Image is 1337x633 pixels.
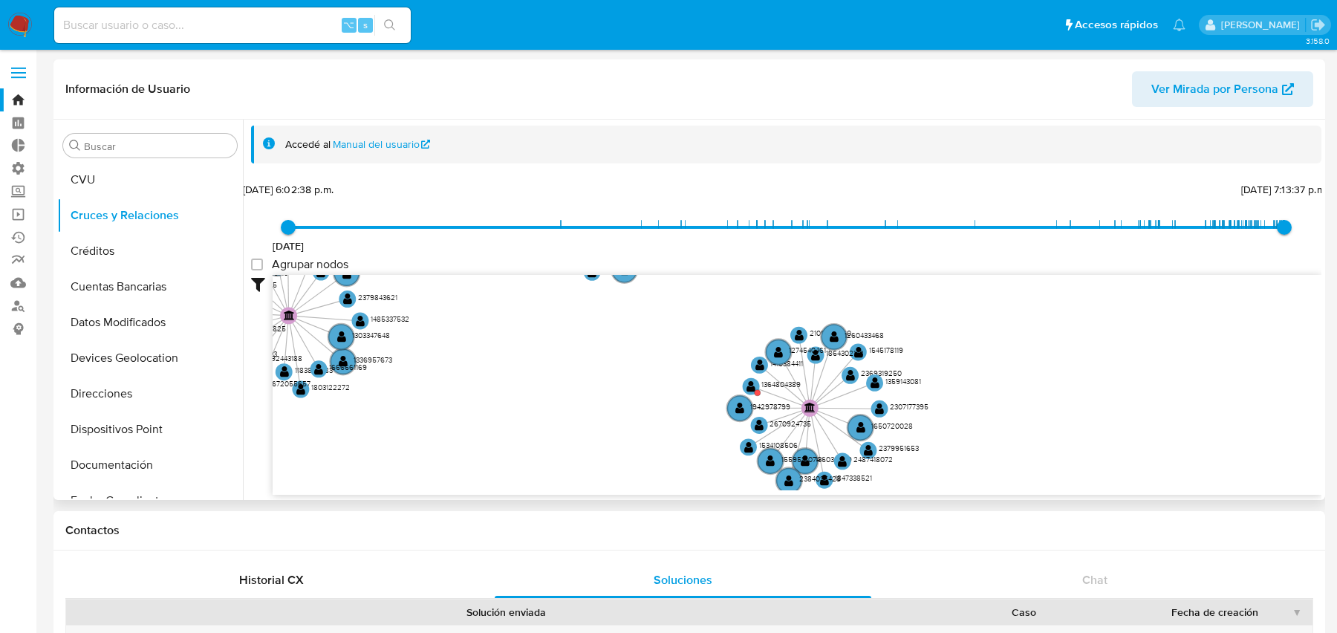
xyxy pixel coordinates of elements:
text: 1359143081 [885,376,921,386]
text: 1666661169 [329,362,367,372]
text:  [356,315,365,327]
span: [DATE] [273,238,305,253]
text: 1788056825 [244,323,286,334]
div: Solución enviada [103,605,910,620]
text:  [854,346,863,358]
text: 1183820783 [295,365,333,375]
text: 2487418072 [853,454,893,464]
button: Documentación [57,447,243,483]
button: Buscar [69,140,81,152]
span: ⌥ [343,18,354,32]
text:  [838,455,847,467]
text: 1847338521 [835,473,872,483]
text: 1141053710 [255,267,288,278]
text:  [755,419,764,431]
text:  [784,475,793,487]
button: Datos Modificados [57,305,243,340]
text:  [871,377,879,389]
span: Accesos rápidos [1075,17,1158,33]
text:  [735,402,744,414]
text:  [342,267,351,279]
text:  [846,369,855,381]
button: Créditos [57,233,243,269]
text:  [744,441,753,453]
a: Manual del usuario [333,137,431,152]
span: Historial CX [239,571,304,588]
button: Ver Mirada por Persona [1132,71,1313,107]
text: 1260433468 [845,330,884,340]
text:  [337,331,346,343]
button: Dispositivos Point [57,412,243,447]
text: 389676168 [602,265,639,276]
text: 2384035428 [799,473,841,484]
text:  [746,380,755,392]
input: Buscar usuario o caso... [54,16,411,35]
span: [DATE] 7:13:37 p.m. [1241,182,1327,197]
text: 1545178119 [869,345,903,355]
text:  [864,444,873,456]
button: Cruces y Relaciones [57,198,243,233]
text: 1534108506 [759,440,798,450]
text:  [284,311,295,320]
span: Accedé al [285,137,331,152]
text: 2379843621 [358,292,397,302]
h1: Información de Usuario [65,82,190,97]
text:  [804,403,816,412]
text: 1239071403 [240,348,277,359]
text:  [811,349,820,361]
span: Chat [1082,571,1107,588]
input: Agrupar nodos [251,259,263,270]
text:  [620,264,629,276]
text: 2369319250 [861,369,902,379]
text: 1559518074 [781,454,821,464]
text: 2670924735 [770,418,811,429]
text: 2324365935 [235,279,277,290]
text:  [755,359,764,371]
button: Cuentas Bancarias [57,269,243,305]
text:  [875,403,884,415]
text:  [279,366,288,378]
text: 1942978799 [750,401,790,412]
text:  [766,455,775,467]
text: 1274540461 [789,345,826,355]
text: 1485337532 [371,314,409,324]
text:  [801,455,810,467]
button: Devices Geolocation [57,340,243,376]
text: 1360333319 [816,454,852,464]
text: 1303347648 [352,330,390,340]
button: search-icon [374,15,405,36]
text: 1650720028 [871,421,913,431]
text:  [339,356,348,368]
span: Ver Mirada por Persona [1151,71,1278,107]
h1: Contactos [65,523,1313,538]
p: juan.calo@mercadolibre.com [1221,18,1305,32]
text: 2109405960 [810,328,851,338]
text: 2307177395 [890,402,928,412]
text:  [856,422,865,434]
text: 1672055657 [270,378,310,389]
text: 1271794659 [357,266,395,276]
span: s [363,18,368,32]
text: 1364804389 [761,379,801,389]
text: 1809900759 [331,264,373,275]
button: CVU [57,162,243,198]
a: Notificaciones [1173,19,1185,31]
div: Fecha de creación [1138,605,1292,620]
text:  [774,346,783,358]
span: Soluciones [654,571,712,588]
text: 1803122272 [311,382,350,392]
text: 1864302143 [826,348,863,358]
button: Fecha Compliant [57,483,243,519]
text:  [343,293,352,305]
text: 2379951653 [879,443,919,453]
text:  [316,266,325,278]
a: Salir [1310,17,1326,33]
text:  [588,266,596,278]
button: Direcciones [57,376,243,412]
text:  [296,383,305,395]
text: 1410384411 [770,358,803,369]
div: Caso [931,605,1117,620]
text:  [820,474,829,486]
text:  [314,363,323,375]
input: Buscar [84,140,231,153]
